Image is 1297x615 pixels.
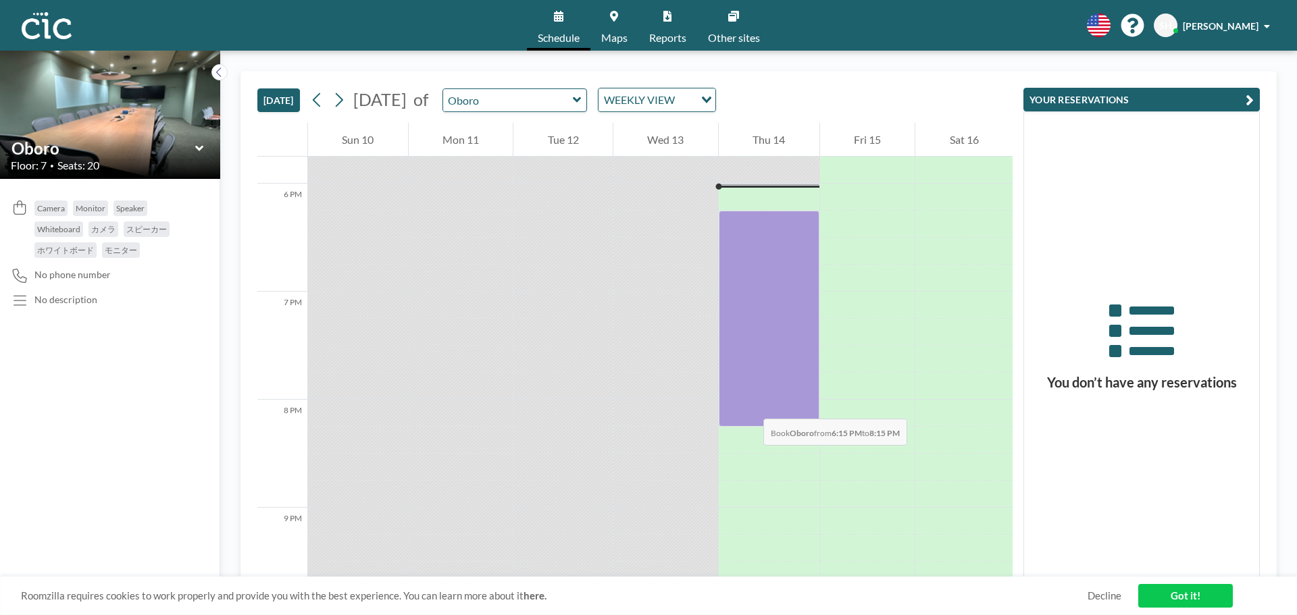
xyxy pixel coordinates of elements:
[1183,20,1258,32] span: [PERSON_NAME]
[353,89,407,109] span: [DATE]
[601,91,678,109] span: WEEKLY VIEW
[257,292,307,400] div: 7 PM
[413,89,428,110] span: of
[649,32,686,43] span: Reports
[1023,88,1260,111] button: YOUR RESERVATIONS
[34,269,111,281] span: No phone number
[37,203,65,213] span: Camera
[915,123,1013,157] div: Sat 16
[11,159,47,172] span: Floor: 7
[76,203,105,213] span: Monitor
[1138,584,1233,608] a: Got it!
[790,428,814,438] b: Oboro
[1088,589,1121,602] a: Decline
[820,123,915,157] div: Fri 15
[257,184,307,292] div: 6 PM
[599,88,715,111] div: Search for option
[57,159,99,172] span: Seats: 20
[513,123,613,157] div: Tue 12
[679,91,693,109] input: Search for option
[524,589,546,601] a: here.
[719,123,819,157] div: Thu 14
[257,400,307,508] div: 8 PM
[869,428,900,438] b: 8:15 PM
[11,138,195,158] input: Oboro
[763,419,907,446] span: Book from to
[409,123,513,157] div: Mon 11
[308,123,408,157] div: Sun 10
[613,123,718,157] div: Wed 13
[105,245,137,255] span: モニター
[257,88,300,112] button: [DATE]
[91,224,116,234] span: カメラ
[21,589,1088,602] span: Roomzilla requires cookies to work properly and provide you with the best experience. You can lea...
[832,428,862,438] b: 6:15 PM
[37,224,80,234] span: Whiteboard
[116,203,145,213] span: Speaker
[1024,374,1259,391] h3: You don’t have any reservations
[1159,20,1172,32] span: SH
[126,224,167,234] span: スピーカー
[37,245,94,255] span: ホワイトボード
[538,32,580,43] span: Schedule
[708,32,760,43] span: Other sites
[601,32,628,43] span: Maps
[22,12,72,39] img: organization-logo
[443,89,573,111] input: Oboro
[34,294,97,306] div: No description
[50,161,54,170] span: •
